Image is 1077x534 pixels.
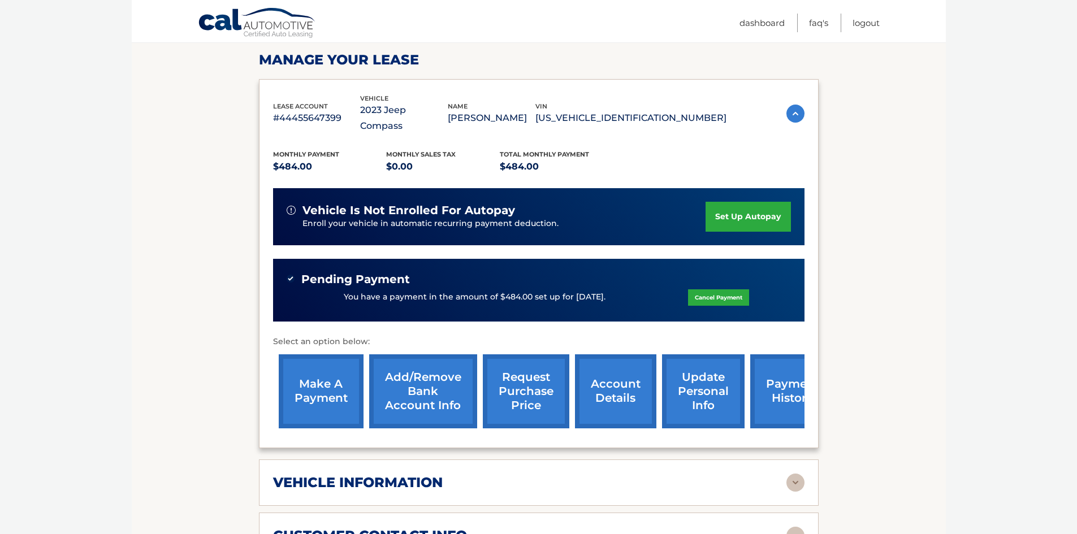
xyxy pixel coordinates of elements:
a: update personal info [662,354,745,428]
p: Enroll your vehicle in automatic recurring payment deduction. [302,218,706,230]
h2: Manage Your Lease [259,51,819,68]
img: accordion-rest.svg [786,474,804,492]
p: You have a payment in the amount of $484.00 set up for [DATE]. [344,291,605,303]
span: vehicle is not enrolled for autopay [302,203,515,218]
p: #44455647399 [273,110,361,126]
span: lease account [273,102,328,110]
a: account details [575,354,656,428]
a: Logout [853,14,880,32]
p: $484.00 [500,159,613,175]
a: make a payment [279,354,364,428]
a: Cancel Payment [688,289,749,306]
p: Select an option below: [273,335,804,349]
p: $484.00 [273,159,387,175]
h2: vehicle information [273,474,443,491]
p: [US_VEHICLE_IDENTIFICATION_NUMBER] [535,110,726,126]
a: Add/Remove bank account info [369,354,477,428]
img: check-green.svg [287,275,295,283]
a: set up autopay [706,202,790,232]
p: [PERSON_NAME] [448,110,535,126]
span: name [448,102,468,110]
a: Dashboard [739,14,785,32]
p: $0.00 [386,159,500,175]
span: vin [535,102,547,110]
a: FAQ's [809,14,828,32]
p: 2023 Jeep Compass [360,102,448,134]
a: payment history [750,354,835,428]
img: accordion-active.svg [786,105,804,123]
span: Pending Payment [301,272,410,286]
a: Cal Automotive [198,7,317,40]
span: Monthly sales Tax [386,150,456,158]
span: Monthly Payment [273,150,339,158]
span: Total Monthly Payment [500,150,589,158]
img: alert-white.svg [287,206,296,215]
span: vehicle [360,94,388,102]
a: request purchase price [483,354,569,428]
